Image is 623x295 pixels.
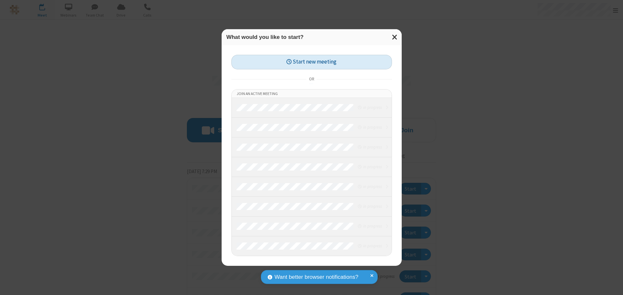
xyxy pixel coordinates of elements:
[358,203,382,209] em: in progress
[306,75,317,84] span: or
[275,273,358,281] span: Want better browser notifications?
[226,34,397,40] h3: What would you like to start?
[358,164,382,170] em: in progress
[388,29,402,45] button: Close modal
[358,223,382,229] em: in progress
[232,89,392,98] li: Join an active meeting
[231,55,392,69] button: Start new meeting
[358,183,382,190] em: in progress
[358,104,382,111] em: in progress
[358,144,382,150] em: in progress
[358,243,382,249] em: in progress
[358,124,382,130] em: in progress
